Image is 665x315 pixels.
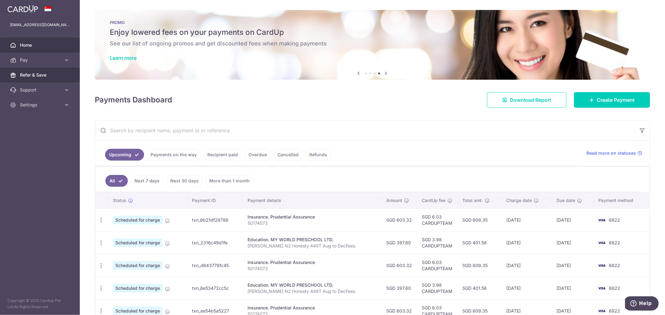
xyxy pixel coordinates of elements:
[187,192,243,209] th: Payment ID
[105,149,144,161] a: Upcoming
[20,87,61,93] span: Support
[609,285,620,291] span: 6822
[248,220,376,226] p: 50174073
[417,277,457,299] td: SGD 3.98 CARDUPTEAM
[595,284,608,292] img: Bank Card
[20,42,61,48] span: Home
[187,277,243,299] td: txn_8e53472cc5c
[502,209,552,231] td: [DATE]
[386,197,402,204] span: Amount
[130,175,164,187] a: Next 7 days
[417,209,457,231] td: SGD 6.03 CARDUPTEAM
[187,231,243,254] td: txn_2316c49d1fe
[20,102,61,108] span: Settings
[502,277,552,299] td: [DATE]
[248,288,376,294] p: [PERSON_NAME] N2 Honesty 449T Aug to DecFees
[113,197,126,204] span: Status
[10,22,70,28] p: [EMAIL_ADDRESS][DOMAIN_NAME]
[552,254,594,277] td: [DATE]
[457,231,502,254] td: SGD 401.58
[187,209,243,231] td: txn_6b21df28788
[248,282,376,288] div: Education. MY WORLD PRESCHOOL LTD.
[609,240,620,245] span: 6822
[557,197,575,204] span: Due date
[457,254,502,277] td: SGD 609.35
[625,296,659,312] iframe: Opens a widget where you can find more information
[110,20,635,25] p: PROMO
[609,308,620,313] span: 6822
[248,266,376,272] p: 50174073
[95,94,172,106] h4: Payments Dashboard
[113,216,162,224] span: Scheduled for charge
[595,239,608,247] img: Bank Card
[609,217,620,223] span: 6822
[586,150,636,156] span: Read more on statuses
[595,262,608,269] img: Bank Card
[595,307,608,315] img: Bank Card
[113,238,162,247] span: Scheduled for charge
[586,150,642,156] a: Read more on statuses
[502,231,552,254] td: [DATE]
[203,149,242,161] a: Recipient paid
[594,192,649,209] th: Payment method
[248,259,376,266] div: Insurance. Prudential Assurance
[110,40,635,47] h6: See our list of ongoing promos and get discounted fees when making payments
[7,5,38,12] img: CardUp
[552,231,594,254] td: [DATE]
[187,254,243,277] td: txn_d643778fc45
[248,305,376,311] div: Insurance. Prudential Assurance
[457,277,502,299] td: SGD 401.58
[422,197,446,204] span: CardUp fee
[552,209,594,231] td: [DATE]
[20,72,61,78] span: Refer & Save
[574,92,650,108] a: Create Payment
[381,231,417,254] td: SGD 397.60
[381,277,417,299] td: SGD 397.60
[609,263,620,268] span: 6822
[244,149,271,161] a: Overdue
[381,209,417,231] td: SGD 603.32
[417,231,457,254] td: SGD 3.98 CARDUPTEAM
[457,209,502,231] td: SGD 609.35
[20,57,61,63] span: Pay
[381,254,417,277] td: SGD 603.32
[147,149,201,161] a: Payments on the way
[462,197,483,204] span: Total amt.
[487,92,566,108] a: Download Report
[502,254,552,277] td: [DATE]
[95,10,650,80] img: Latest Promos banner
[597,96,635,104] span: Create Payment
[248,237,376,243] div: Education. MY WORLD PRESCHOOL LTD.
[205,175,254,187] a: More than 1 month
[417,254,457,277] td: SGD 6.03 CARDUPTEAM
[305,149,331,161] a: Refunds
[113,284,162,293] span: Scheduled for charge
[248,243,376,249] p: [PERSON_NAME] N2 Honesty 449T Aug to DecFees
[510,96,551,104] span: Download Report
[243,192,381,209] th: Payment details
[273,149,303,161] a: Cancelled
[105,175,128,187] a: All
[552,277,594,299] td: [DATE]
[248,214,376,220] div: Insurance. Prudential Assurance
[595,216,608,224] img: Bank Card
[166,175,203,187] a: Next 30 days
[113,261,162,270] span: Scheduled for charge
[110,27,635,37] h5: Enjoy lowered fees on your payments on CardUp
[110,55,137,61] a: Learn more
[95,120,635,140] input: Search by recipient name, payment id or reference
[507,197,532,204] span: Charge date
